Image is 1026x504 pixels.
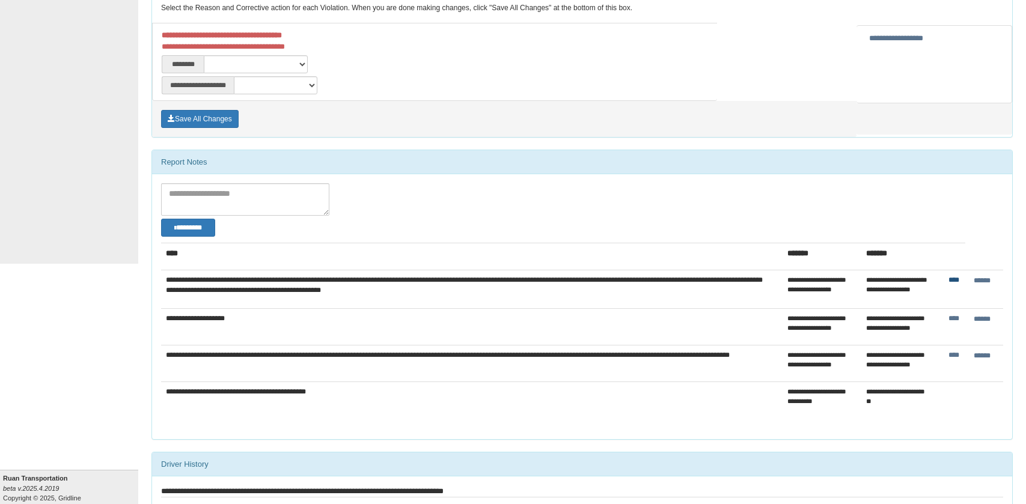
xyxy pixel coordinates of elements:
div: Driver History [152,452,1012,476]
button: Change Filter Options [161,219,215,237]
button: Save [161,110,239,128]
div: Report Notes [152,150,1012,174]
div: Copyright © 2025, Gridline [3,473,138,503]
b: Ruan Transportation [3,475,68,482]
i: beta v.2025.4.2019 [3,485,59,492]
